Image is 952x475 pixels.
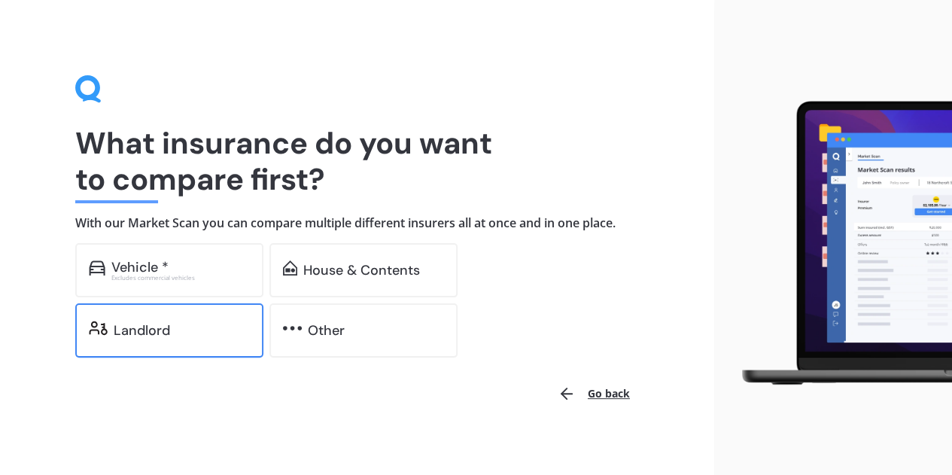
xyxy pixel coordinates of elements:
div: House & Contents [303,263,420,278]
button: Go back [549,376,639,412]
img: car.f15378c7a67c060ca3f3.svg [89,260,105,276]
h4: With our Market Scan you can compare multiple different insurers all at once and in one place. [75,215,639,231]
h1: What insurance do you want to compare first? [75,125,639,197]
img: landlord.470ea2398dcb263567d0.svg [89,321,108,336]
img: home-and-contents.b802091223b8502ef2dd.svg [283,260,297,276]
img: laptop.webp [726,95,952,391]
img: other.81dba5aafe580aa69f38.svg [283,321,302,336]
div: Other [308,323,345,338]
div: Landlord [114,323,170,338]
div: Vehicle * [111,260,169,275]
div: Excludes commercial vehicles [111,275,250,281]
